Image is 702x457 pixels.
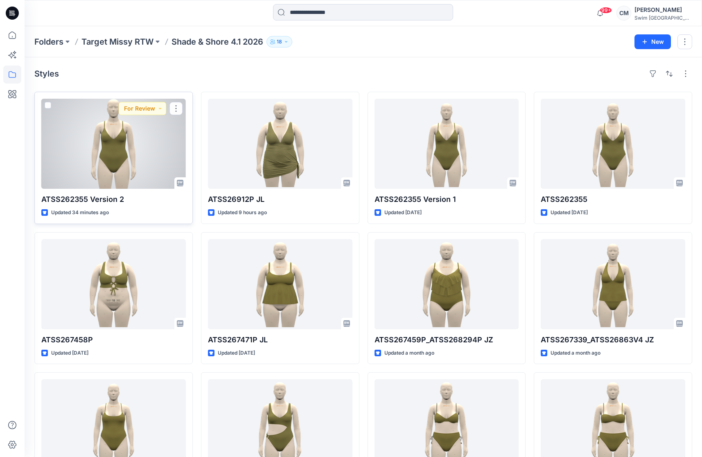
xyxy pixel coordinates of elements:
p: Shade & Shore 4.1 2026 [172,36,263,48]
a: ATSS26912P JL [208,99,352,189]
p: Updated 34 minutes ago [51,208,109,217]
p: Updated [DATE] [551,208,588,217]
p: Updated [DATE] [384,208,422,217]
button: 18 [266,36,292,48]
a: ATSS262355 [541,99,685,189]
p: ATSS267471P JL [208,334,352,346]
div: [PERSON_NAME] [634,5,692,15]
p: Updated a month ago [551,349,600,357]
span: 99+ [600,7,612,14]
h4: Styles [34,69,59,79]
p: Updated a month ago [384,349,434,357]
p: ATSS267339_ATSS26863V4 JZ [541,334,685,346]
a: ATSS267339_ATSS26863V4 JZ [541,239,685,329]
a: ATSS267459P_ATSS268294P JZ [375,239,519,329]
p: ATSS262355 [541,194,685,205]
p: ATSS262355 Version 1 [375,194,519,205]
a: Folders [34,36,63,48]
p: Updated 9 hours ago [218,208,267,217]
a: ATSS267471P JL [208,239,352,329]
a: ATSS267458P [41,239,186,329]
div: CM [616,6,631,20]
p: ATSS262355 Version 2 [41,194,186,205]
p: Updated [DATE] [218,349,255,357]
a: ATSS262355 Version 2 [41,99,186,189]
p: 18 [277,37,282,46]
div: Swim [GEOGRAPHIC_DATA] [634,15,692,21]
p: Updated [DATE] [51,349,88,357]
a: ATSS262355 Version 1 [375,99,519,189]
button: New [634,34,671,49]
p: ATSS267458P [41,334,186,346]
p: ATSS267459P_ATSS268294P JZ [375,334,519,346]
a: Target Missy RTW [81,36,153,48]
p: ATSS26912P JL [208,194,352,205]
